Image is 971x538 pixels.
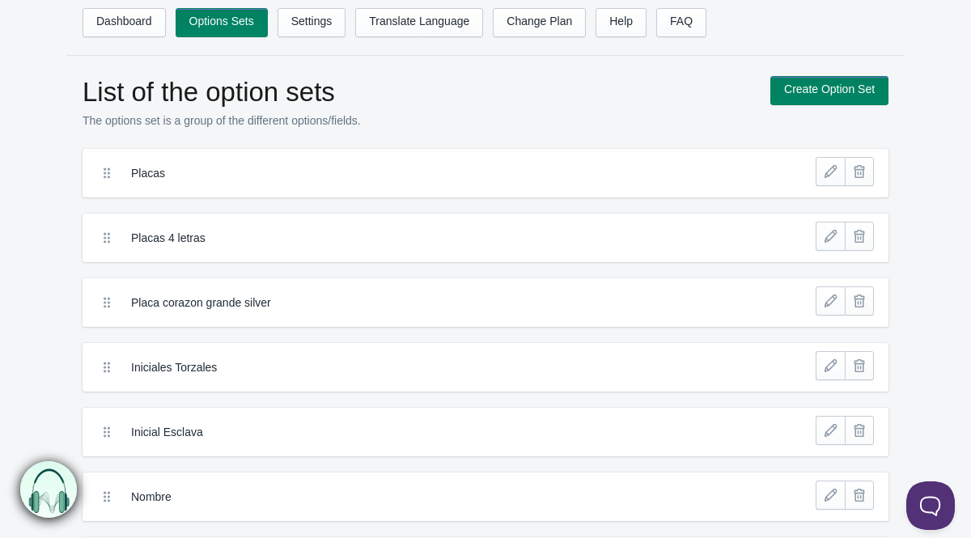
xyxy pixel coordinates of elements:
[131,489,721,505] label: Nombre
[131,424,721,440] label: Inicial Esclava
[83,76,754,108] h1: List of the option sets
[83,8,166,37] a: Dashboard
[596,8,647,37] a: Help
[83,112,754,129] p: The options set is a group of the different options/fields.
[906,481,955,530] iframe: Toggle Customer Support
[131,359,721,375] label: Iniciales Torzales
[656,8,706,37] a: FAQ
[19,462,75,519] img: bxm.png
[770,76,888,105] a: Create Option Set
[131,230,721,246] label: Placas 4 letras
[278,8,346,37] a: Settings
[131,294,721,311] label: Placa corazon grande silver
[176,8,268,37] a: Options Sets
[131,165,721,181] label: Placas
[355,8,483,37] a: Translate Language
[493,8,586,37] a: Change Plan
